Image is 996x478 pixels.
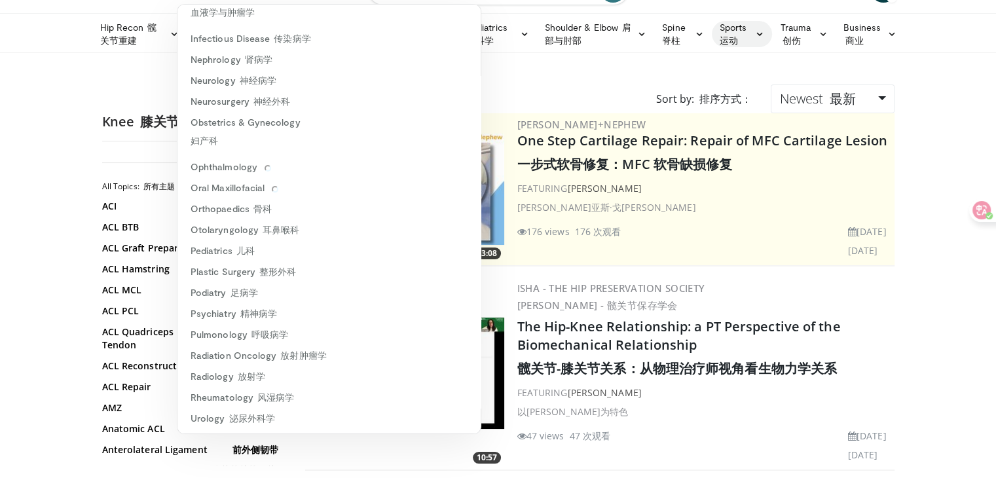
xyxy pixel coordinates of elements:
span: Cartilage [579,132,638,149]
font: 运动 [720,35,738,46]
a: Plastic Surgery 整形外科 [177,261,481,282]
font: 最新 [829,90,855,107]
font: 前外侧韧带 [232,443,279,456]
a: Newest 最新 [771,84,894,113]
a: [PERSON_NAME]+Nephew [517,118,646,131]
a: Nephrology 肾病学 [177,49,481,70]
span: One [517,132,544,149]
span: Pediatrics [466,22,511,46]
span: Cartilage [783,132,842,149]
a: Radiology 放射学 [177,366,481,387]
a: ACL Repair 前交叉韧带修复 [102,380,279,394]
span: 13:08 [473,248,501,259]
a: Pediatrics 儿科 [177,240,481,261]
font: 肾病学 [244,54,272,65]
font: 膝关节 [140,113,179,130]
span: Orthopaedics [191,203,272,214]
a: Podiatry 足病学 [177,282,481,303]
font: 排序方式： [699,92,751,106]
a: AMZ 亚马逊 [102,401,279,414]
a: Shoulder&Elbow 肩部与肘部 [537,21,655,47]
font: 血液学与肿瘤学 [191,7,255,18]
a: Business 商业 [836,21,904,47]
a: Pediatrics 儿科学 [458,21,537,47]
span: Ophthalmology [191,161,274,172]
a: Trauma 创伤 [772,21,835,47]
a: Anterolateral Ligament 前外侧韧带 [102,443,279,456]
div: Specialties 专科 [177,4,481,434]
font: 脊柱 [662,35,680,46]
font: 放射肿瘤学 [280,350,326,361]
a: [PERSON_NAME] [567,386,641,399]
a: Psychiatry 精神病学 [177,303,481,324]
a: Ophthalmology [177,156,481,177]
span: Repair [641,132,684,149]
font: 妇产科 [191,135,218,146]
span: Repair [690,132,733,149]
font: 足病学 [230,287,257,298]
span: 10:57 [473,452,501,464]
a: Anatomic ACL 解剖学上的前交叉韧带 [102,422,279,435]
font: 骨科 [253,203,271,214]
font: 神经病学 [239,75,276,86]
span: Newest [779,90,855,107]
a: [PERSON_NAME] [567,182,641,194]
font: [PERSON_NAME]亚斯·戈[PERSON_NAME] [517,201,696,213]
a: ACL Hamstring ACL 腘绳肌 [102,263,279,276]
span: Spine [662,22,690,46]
font: [DATE] [848,449,878,461]
a: Neurosurgery 神经外科 [177,91,481,112]
span: Maxillofacial [212,182,265,193]
span: Elbow [593,22,618,33]
h2: All Topics: [102,181,282,192]
a: ACL Reconstruction ACL 重建 [102,359,279,373]
a: Neurology 神经病学 [177,70,481,91]
a: Radiation Oncology 放射肿瘤学 [177,345,481,366]
span: Hip [100,22,114,33]
span: Shoulder [545,22,582,33]
a: Sports 运动 [712,21,772,47]
span: Trauma [780,22,813,46]
a: Orthopaedics 骨科 [177,198,481,219]
font: 传染病学 [274,33,310,44]
a: ACI [102,200,279,213]
font: 放射学 [237,371,265,382]
a: Pulmonology 呼吸病学 [177,324,481,345]
a: ACL PCL [102,304,279,318]
a: HipRecon 髋关节重建 [92,21,187,47]
a: ISHA - The Hip Preservation Society[PERSON_NAME] - 髋关节保存学会 [517,282,705,312]
font: 耳鼻喉科 [263,224,299,235]
font: 商业 [845,35,864,46]
font: [DATE] [848,244,878,257]
a: Rheumatology 风湿病学 [177,387,481,408]
div: FEATURING [517,181,892,219]
a: ACL Quadriceps Tendon ACL 股四头肌腱 [102,325,279,352]
a: ACL MCL [102,284,279,297]
li: [DATE] [848,429,887,467]
font: 儿科 [236,245,254,256]
span: Knee [102,113,179,130]
span: Business [843,22,883,46]
a: OneStepCartilageRepair:RepairofMFCCartilageLesion一步式软骨修复：MFC 软骨缺损修复 [517,132,888,173]
span: : [684,132,687,149]
font: 风湿病学 [257,392,293,403]
font: 神经外科 [253,96,289,107]
font: 泌尿外科学 [229,413,274,424]
a: ACL Graft Preparation ACL 移植物准备 [102,242,279,255]
li: 47 views [517,429,611,443]
a: Obstetrics & Gynecology妇产科 [177,112,481,156]
span: MFC [752,132,779,149]
a: The Hip-Knee Relationship: a PT Perspective of the Biomechanical Relationship髋关节-膝关节关系：从物理治疗师视角看生... [517,318,841,377]
span: Lesion [845,132,888,149]
font: 176 次观看 [575,225,621,238]
span: Oral [191,182,209,193]
a: Urology 泌尿外科学 [177,408,481,429]
a: Otolaryngology 耳鼻喉科 [177,219,481,240]
span: Sports [720,22,751,46]
font: 47 次观看 [570,430,611,442]
font: 创伤 [782,35,800,46]
font: 呼吸病学 [251,329,287,340]
span: of [736,132,748,149]
font: [PERSON_NAME] - 髋关节保存学会 [517,299,678,312]
font: 以[PERSON_NAME]为特色 [517,405,629,418]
